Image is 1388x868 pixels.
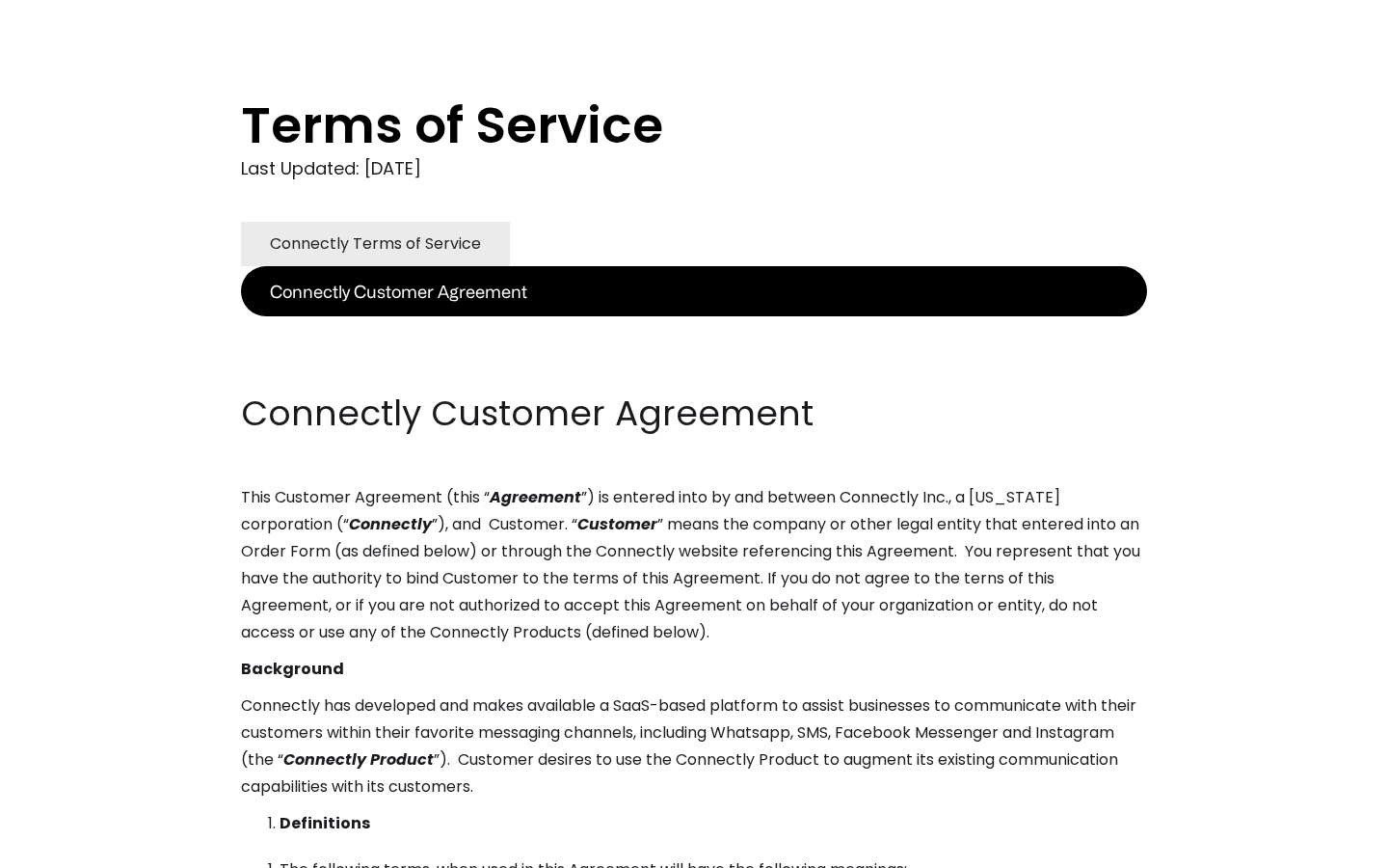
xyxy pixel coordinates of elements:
[490,486,581,508] em: Agreement
[241,692,1147,800] p: Connectly has developed and makes available a SaaS-based platform to assist businesses to communi...
[241,316,1147,343] p: ‍
[577,513,657,535] em: Customer
[241,96,1070,154] h1: Terms of Service
[39,834,116,861] ul: Language list
[280,812,370,834] strong: Definitions
[241,154,1147,183] div: Last Updated: [DATE]
[19,832,116,861] aside: Language selected: English
[270,231,481,258] div: Connectly Terms of Service
[270,278,527,305] div: Connectly Customer Agreement
[349,513,432,535] em: Connectly
[241,390,1147,438] h2: Connectly Customer Agreement
[241,484,1147,646] p: This Customer Agreement (this “ ”) is entered into by and between Connectly Inc., a [US_STATE] co...
[283,748,434,771] em: Connectly Product
[241,353,1147,380] p: ‍
[241,658,344,680] strong: Background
